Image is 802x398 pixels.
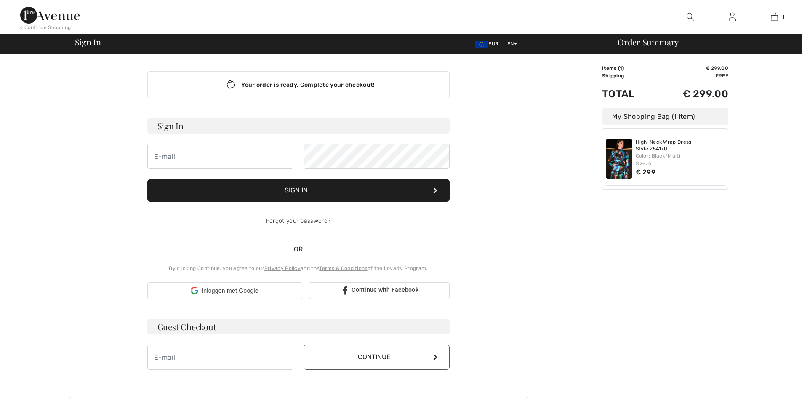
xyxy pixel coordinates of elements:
[147,264,450,272] div: By clicking Continue, you agree to our and the of the Loyalty Program.
[722,12,743,22] a: Sign In
[636,152,725,167] div: Color: Black/Multi Size: 6
[636,139,725,152] a: High-Neck Wrap Dress Style 254170
[602,80,655,108] td: Total
[20,24,71,31] div: < Continue Shopping
[475,41,488,48] img: Euro
[147,282,302,299] div: Inloggen met Google
[75,38,101,46] span: Sign In
[290,244,307,254] span: OR
[620,65,622,71] span: 1
[147,179,450,202] button: Sign In
[264,265,301,271] a: Privacy Policy
[606,139,632,179] img: High-Neck Wrap Dress Style 254170
[782,13,784,21] span: 1
[147,71,450,98] div: Your order is ready. Complete your checkout!
[655,80,728,108] td: € 299.00
[655,72,728,80] td: Free
[655,64,728,72] td: € 299.00
[636,168,656,176] span: € 299
[602,64,655,72] td: Items ( )
[319,265,367,271] a: Terms & Conditions
[309,282,450,299] a: Continue with Facebook
[687,12,694,22] img: search the website
[602,72,655,80] td: Shipping
[20,7,80,24] img: 1ère Avenue
[147,345,293,370] input: E-mail
[507,41,518,47] span: EN
[352,286,418,293] span: Continue with Facebook
[202,286,258,295] span: Inloggen met Google
[771,12,778,22] img: My Bag
[754,12,795,22] a: 1
[266,217,330,224] a: Forgot your password?
[147,319,450,334] h3: Guest Checkout
[304,345,450,370] button: Continue
[729,12,736,22] img: My Info
[147,144,293,169] input: E-mail
[607,38,797,46] div: Order Summary
[147,118,450,134] h3: Sign In
[475,41,502,47] span: EUR
[602,108,728,125] div: My Shopping Bag (1 Item)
